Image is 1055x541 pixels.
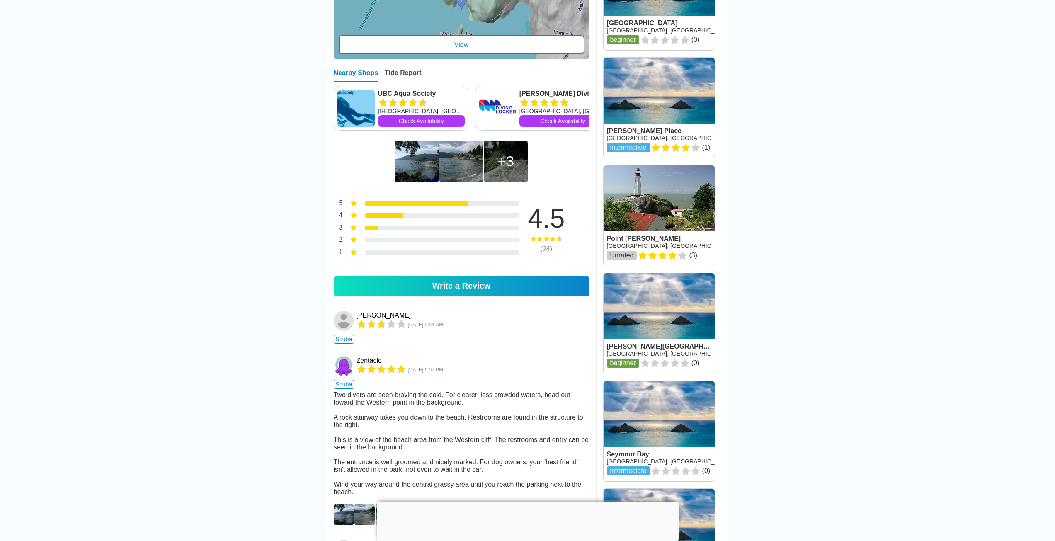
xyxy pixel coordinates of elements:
[354,504,375,525] img: D011206.JPG
[408,367,444,373] span: 6191
[395,141,439,182] img: Whytecliff Park
[334,211,343,221] div: 4
[378,107,465,115] div: [GEOGRAPHIC_DATA], [GEOGRAPHIC_DATA]
[334,391,589,496] div: Two divers are seen braving the cold. For clearer, less crowded waters, head out toward the Weste...
[334,311,354,331] img: Blake Bunting
[334,504,354,525] img: d011203.jpg
[334,380,354,389] span: scuba
[377,502,679,539] iframe: Advertisement
[334,356,355,376] a: Zentacle
[497,153,514,170] div: 3
[334,199,343,209] div: 5
[334,247,343,258] div: 1
[339,35,584,54] div: View
[607,243,795,249] a: [GEOGRAPHIC_DATA], [GEOGRAPHIC_DATA], [GEOGRAPHIC_DATA]
[376,504,396,525] img: D011213.JPG
[479,90,516,127] img: Kocher's Diving Locker, Ltd.
[334,235,343,246] div: 2
[515,205,577,232] div: 4.5
[337,90,375,127] img: UBC Aqua Society
[334,276,589,296] a: Write a Review
[357,312,411,319] div: [PERSON_NAME]
[607,27,795,34] a: [GEOGRAPHIC_DATA], [GEOGRAPHIC_DATA], [GEOGRAPHIC_DATA]
[334,69,378,82] div: Nearby Shops
[334,311,355,331] a: Blake Bunting
[607,135,795,141] a: [GEOGRAPHIC_DATA], [GEOGRAPHIC_DATA], [GEOGRAPHIC_DATA]
[357,357,382,364] a: Zentacle
[515,245,577,253] div: ( 24 )
[439,141,483,182] img: Two divers are seen braving the cold. For clearer, less crowded waters, head out toward the Weste...
[385,69,422,82] div: Tide Report
[378,115,465,127] a: Check Availability
[334,335,354,344] span: scuba
[519,90,606,98] a: [PERSON_NAME] Diving Locker, Ltd.
[378,90,465,98] a: UBC Aqua Society
[334,356,354,376] img: Zentacle
[334,223,343,234] div: 3
[519,107,606,115] div: [GEOGRAPHIC_DATA], [GEOGRAPHIC_DATA]
[408,322,443,328] span: 7343
[519,115,606,127] a: Check Availability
